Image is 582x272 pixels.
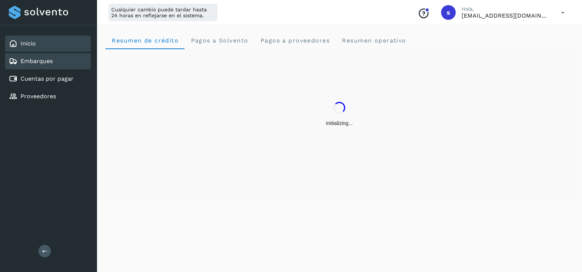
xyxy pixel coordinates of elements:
a: Inicio [20,40,36,47]
a: Cuentas por pagar [20,75,74,82]
div: Cualquier cambio puede tardar hasta 24 horas en reflejarse en el sistema. [108,4,217,21]
p: Hola, [462,6,549,12]
div: Inicio [5,36,91,52]
span: Resumen de crédito [111,37,179,44]
div: Cuentas por pagar [5,71,91,87]
div: Proveedores [5,88,91,104]
span: Pagos a Solvento [190,37,248,44]
span: Resumen operativo [342,37,406,44]
a: Proveedores [20,93,56,100]
div: Embarques [5,53,91,69]
span: Pagos a proveedores [260,37,330,44]
a: Embarques [20,58,53,65]
p: smedina@niagarawater.com [462,12,549,19]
